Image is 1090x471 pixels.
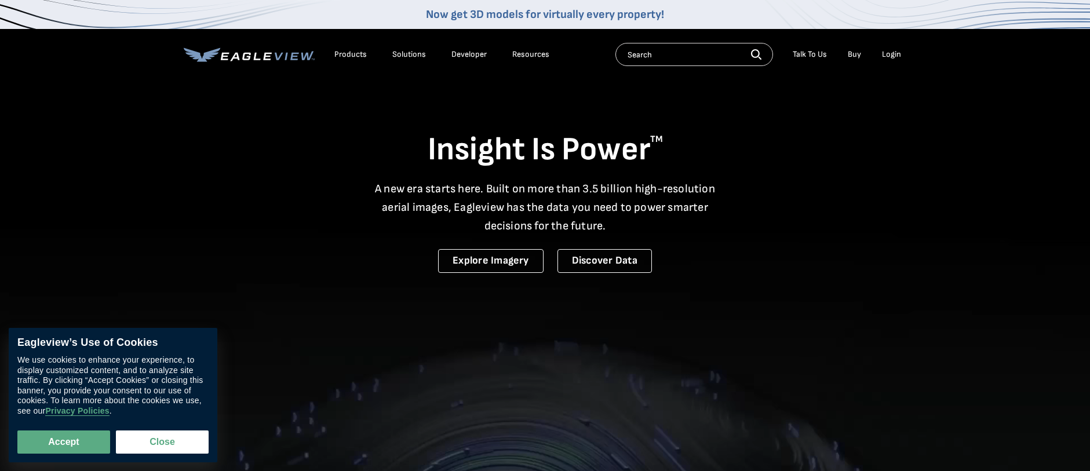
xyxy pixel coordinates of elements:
div: Login [882,49,901,60]
a: Buy [848,49,861,60]
div: Products [334,49,367,60]
div: Eagleview’s Use of Cookies [17,337,209,349]
p: A new era starts here. Built on more than 3.5 billion high-resolution aerial images, Eagleview ha... [368,180,723,235]
div: Talk To Us [793,49,827,60]
button: Accept [17,430,110,454]
a: Explore Imagery [438,249,544,273]
a: Privacy Policies [45,406,109,416]
sup: TM [650,134,663,145]
div: Solutions [392,49,426,60]
a: Developer [451,49,487,60]
a: Now get 3D models for virtually every property! [426,8,664,21]
div: We use cookies to enhance your experience, to display customized content, and to analyze site tra... [17,355,209,416]
button: Close [116,430,209,454]
div: Resources [512,49,549,60]
input: Search [615,43,773,66]
a: Discover Data [557,249,652,273]
h1: Insight Is Power [184,130,907,170]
